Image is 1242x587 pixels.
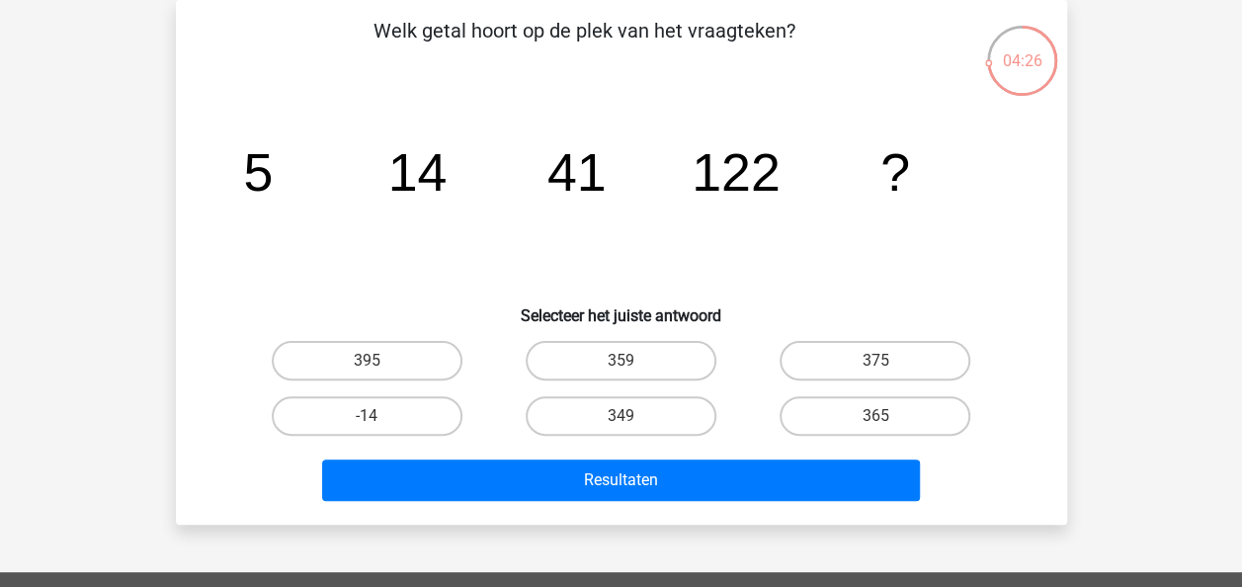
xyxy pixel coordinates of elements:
tspan: 122 [692,142,781,202]
p: Welk getal hoort op de plek van het vraagteken? [207,16,961,75]
tspan: 5 [243,142,273,202]
h6: Selecteer het juiste antwoord [207,291,1035,325]
label: 359 [526,341,716,380]
tspan: 14 [387,142,447,202]
label: 349 [526,396,716,436]
label: 395 [272,341,462,380]
tspan: 41 [546,142,606,202]
button: Resultaten [322,460,920,501]
tspan: ? [880,142,910,202]
label: 365 [780,396,970,436]
div: 04:26 [985,24,1059,73]
label: -14 [272,396,462,436]
label: 375 [780,341,970,380]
